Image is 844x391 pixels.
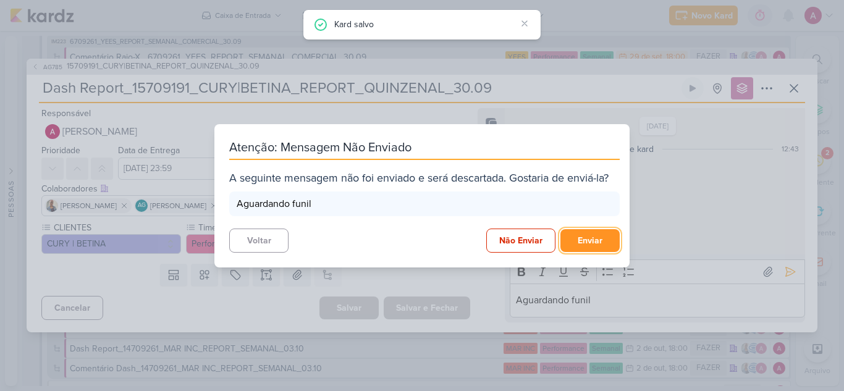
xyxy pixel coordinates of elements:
[334,17,516,31] div: Kard salvo
[560,229,620,252] button: Enviar
[237,196,612,211] p: Aguardando funil
[229,170,620,187] div: A seguinte mensagem não foi enviado e será descartada. Gostaria de enviá-la?
[486,229,555,253] button: Não Enviar
[229,139,620,160] div: Atenção: Mensagem Não Enviado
